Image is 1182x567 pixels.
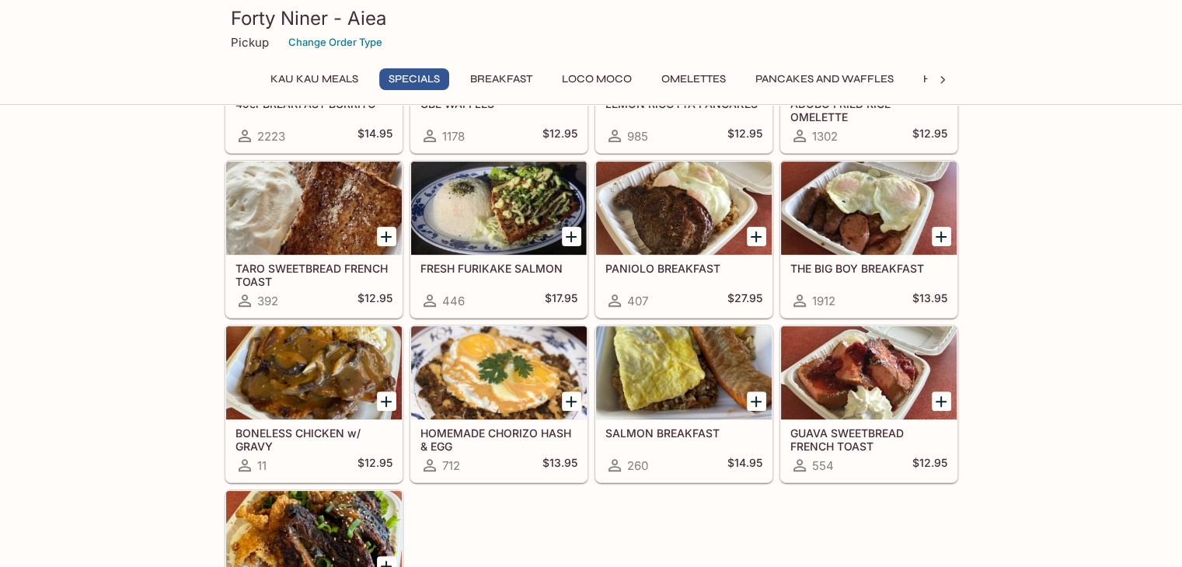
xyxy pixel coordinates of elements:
[553,68,640,90] button: Loco Moco
[442,294,465,308] span: 446
[595,161,772,318] a: PANIOLO BREAKFAST407$27.95
[727,291,762,310] h5: $27.95
[231,35,269,50] p: Pickup
[727,456,762,475] h5: $14.95
[627,458,648,473] span: 260
[727,127,762,145] h5: $12.95
[235,262,392,287] h5: TARO SWEETBREAD FRENCH TOAST
[442,129,465,144] span: 1178
[442,458,460,473] span: 712
[915,68,1107,90] button: Hawaiian Style French Toast
[596,326,772,419] div: SALMON BREAKFAST
[747,68,902,90] button: Pancakes and Waffles
[257,129,285,144] span: 2223
[262,68,367,90] button: Kau Kau Meals
[780,161,957,318] a: THE BIG BOY BREAKFAST1912$13.95
[562,391,581,411] button: Add HOMEMADE CHORIZO HASH & EGG
[379,68,449,90] button: Specials
[357,291,392,310] h5: $12.95
[790,262,947,275] h5: THE BIG BOY BREAKFAST
[747,227,766,246] button: Add PANIOLO BREAKFAST
[781,326,957,419] div: GUAVA SWEETBREAD FRENCH TOAST
[932,227,951,246] button: Add THE BIG BOY BREAKFAST
[225,325,403,482] a: BONELESS CHICKEN w/ GRAVY11$12.95
[605,262,762,275] h5: PANIOLO BREAKFAST
[462,68,541,90] button: Breakfast
[747,391,766,411] button: Add SALMON BREAKFAST
[377,391,396,411] button: Add BONELESS CHICKEN w/ GRAVY
[420,426,577,452] h5: HOMEMADE CHORIZO HASH & EGG
[542,127,577,145] h5: $12.95
[595,325,772,482] a: SALMON BREAKFAST260$14.95
[411,162,587,255] div: FRESH FURIKAKE SALMON
[562,227,581,246] button: Add FRESH FURIKAKE SALMON
[912,456,947,475] h5: $12.95
[257,294,278,308] span: 392
[932,391,951,411] button: Add GUAVA SWEETBREAD FRENCH TOAST
[790,97,947,123] h5: ADOBO FRIED RICE OMELETTE
[226,326,402,419] div: BONELESS CHICKEN w/ GRAVY
[812,294,835,308] span: 1912
[357,127,392,145] h5: $14.95
[780,325,957,482] a: GUAVA SWEETBREAD FRENCH TOAST554$12.95
[235,426,392,452] h5: BONELESS CHICKEN w/ GRAVY
[627,129,648,144] span: 985
[781,162,957,255] div: THE BIG BOY BREAKFAST
[231,6,952,30] h3: Forty Niner - Aiea
[411,326,587,419] div: HOMEMADE CHORIZO HASH & EGG
[410,161,588,318] a: FRESH FURIKAKE SALMON446$17.95
[790,426,947,452] h5: GUAVA SWEETBREAD FRENCH TOAST
[357,456,392,475] h5: $12.95
[545,291,577,310] h5: $17.95
[627,294,648,308] span: 407
[225,161,403,318] a: TARO SWEETBREAD FRENCH TOAST392$12.95
[257,458,267,473] span: 11
[605,426,762,440] h5: SALMON BREAKFAST
[812,129,838,144] span: 1302
[653,68,734,90] button: Omelettes
[410,325,588,482] a: HOMEMADE CHORIZO HASH & EGG712$13.95
[812,458,834,473] span: 554
[281,30,389,54] button: Change Order Type
[420,262,577,275] h5: FRESH FURIKAKE SALMON
[596,162,772,255] div: PANIOLO BREAKFAST
[912,291,947,310] h5: $13.95
[377,227,396,246] button: Add TARO SWEETBREAD FRENCH TOAST
[912,127,947,145] h5: $12.95
[226,162,402,255] div: TARO SWEETBREAD FRENCH TOAST
[542,456,577,475] h5: $13.95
